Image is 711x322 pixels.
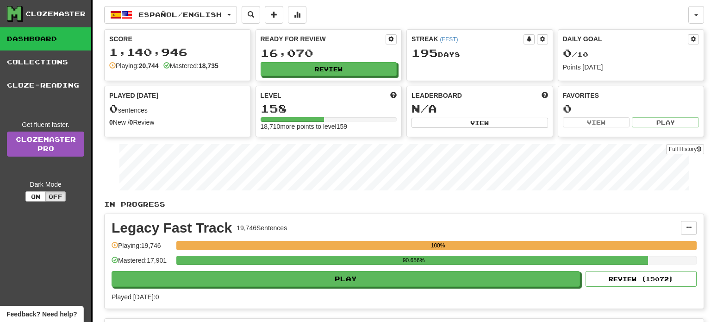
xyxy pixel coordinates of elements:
[288,6,306,24] button: More stats
[666,144,704,154] button: Full History
[412,47,548,59] div: Day s
[563,103,699,114] div: 0
[139,62,159,69] strong: 20,744
[179,256,648,265] div: 90.656%
[163,61,218,70] div: Mastered:
[7,120,84,129] div: Get fluent faster.
[261,34,386,44] div: Ready for Review
[390,91,397,100] span: Score more points to level up
[563,34,688,44] div: Daily Goal
[112,241,172,256] div: Playing: 19,746
[261,91,281,100] span: Level
[563,46,572,59] span: 0
[242,6,260,24] button: Search sentences
[109,119,113,126] strong: 0
[109,102,118,115] span: 0
[112,221,232,235] div: Legacy Fast Track
[261,62,397,76] button: Review
[6,309,77,319] span: Open feedback widget
[109,91,158,100] span: Played [DATE]
[412,46,438,59] span: 195
[199,62,218,69] strong: 18,735
[563,51,588,58] span: / 10
[109,46,246,58] div: 1,140,946
[109,61,159,70] div: Playing:
[261,122,397,131] div: 18,710 more points to level 159
[138,11,222,19] span: Español / English
[261,103,397,114] div: 158
[45,191,66,202] button: Off
[104,200,704,209] p: In Progress
[412,118,548,128] button: View
[412,34,524,44] div: Streak
[104,6,237,24] button: Español/English
[25,191,46,202] button: On
[25,9,86,19] div: Clozemaster
[112,293,159,301] span: Played [DATE]: 0
[237,223,287,233] div: 19,746 Sentences
[440,36,458,43] a: (EEST)
[586,271,697,287] button: Review (15072)
[112,256,172,271] div: Mastered: 17,901
[7,132,84,157] a: ClozemasterPro
[563,91,699,100] div: Favorites
[563,117,630,127] button: View
[412,91,462,100] span: Leaderboard
[109,103,246,115] div: sentences
[112,271,580,287] button: Play
[130,119,133,126] strong: 0
[542,91,548,100] span: This week in points, UTC
[7,180,84,189] div: Dark Mode
[632,117,699,127] button: Play
[265,6,283,24] button: Add sentence to collection
[563,63,699,72] div: Points [DATE]
[179,241,697,250] div: 100%
[109,118,246,127] div: New / Review
[109,34,246,44] div: Score
[412,102,437,115] span: N/A
[261,47,397,59] div: 16,070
